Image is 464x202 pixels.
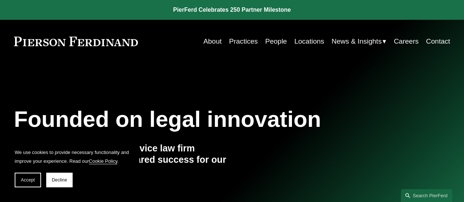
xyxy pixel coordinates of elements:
[332,34,386,48] a: folder dropdown
[332,35,381,48] span: News & Insights
[7,141,139,195] section: Cookie banner
[265,34,287,48] a: People
[394,34,419,48] a: Careers
[52,177,67,183] span: Decline
[15,148,132,165] p: We use cookies to provide necessary functionality and improve your experience. Read our .
[46,173,73,187] button: Decline
[426,34,450,48] a: Contact
[204,34,222,48] a: About
[14,106,377,132] h1: Founded on legal innovation
[294,34,324,48] a: Locations
[401,189,452,202] a: Search this site
[229,34,258,48] a: Practices
[21,177,35,183] span: Accept
[89,158,117,164] a: Cookie Policy
[15,173,41,187] button: Accept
